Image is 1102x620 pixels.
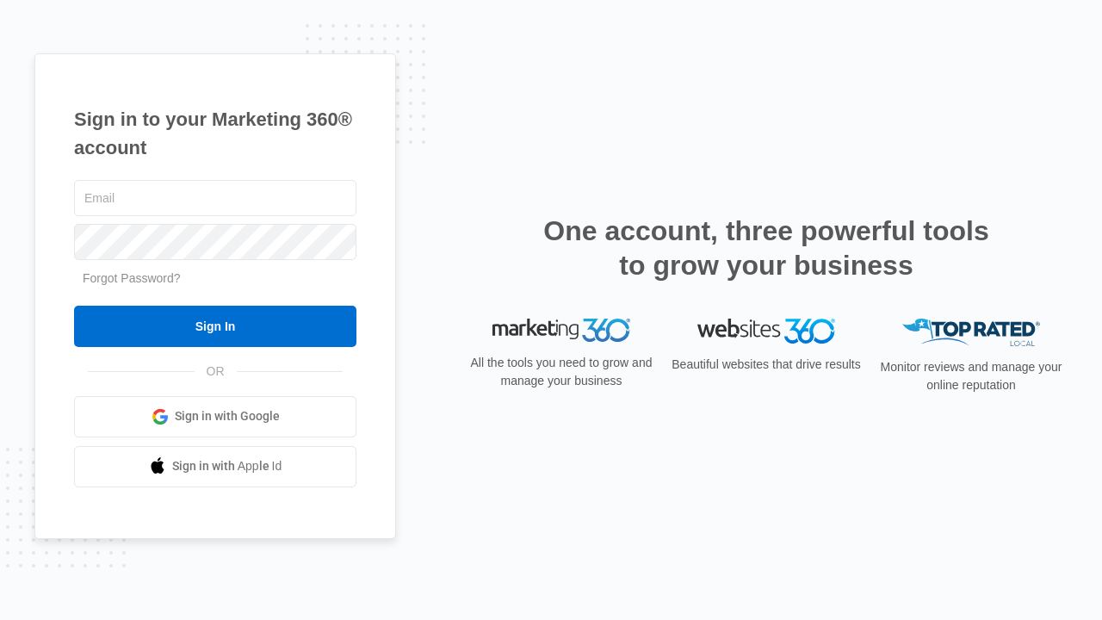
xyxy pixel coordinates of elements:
[492,319,630,343] img: Marketing 360
[538,214,994,282] h2: One account, three powerful tools to grow your business
[902,319,1040,347] img: Top Rated Local
[465,354,658,390] p: All the tools you need to grow and manage your business
[670,356,863,374] p: Beautiful websites that drive results
[195,363,237,381] span: OR
[875,358,1068,394] p: Monitor reviews and manage your online reputation
[74,396,356,437] a: Sign in with Google
[74,446,356,487] a: Sign in with Apple Id
[172,457,282,475] span: Sign in with Apple Id
[175,407,280,425] span: Sign in with Google
[74,105,356,162] h1: Sign in to your Marketing 360® account
[83,271,181,285] a: Forgot Password?
[74,180,356,216] input: Email
[74,306,356,347] input: Sign In
[697,319,835,344] img: Websites 360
